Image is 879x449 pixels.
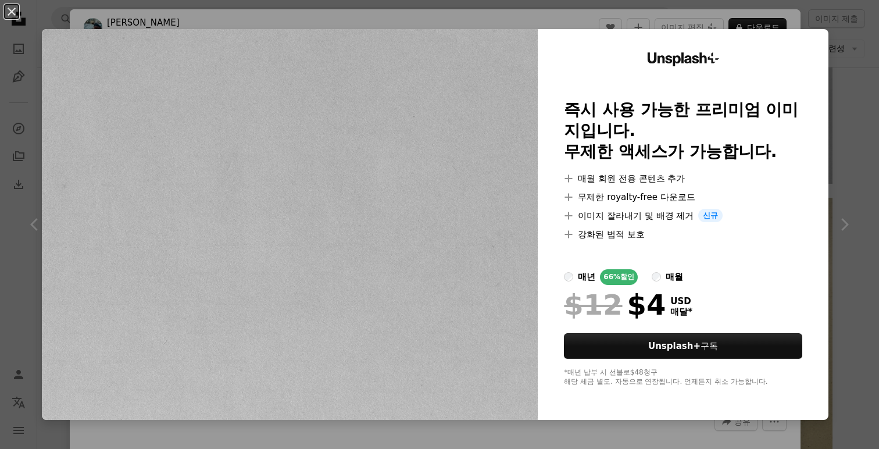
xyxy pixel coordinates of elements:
div: $4 [564,290,666,320]
li: 무제한 royalty-free 다운로드 [564,190,802,204]
div: *매년 납부 시 선불로 $48 청구 해당 세금 별도. 자동으로 연장됩니다. 언제든지 취소 가능합니다. [564,368,802,387]
span: USD [670,296,692,307]
strong: Unsplash+ [648,341,701,351]
div: 매월 [666,270,683,284]
li: 이미지 잘라내기 및 배경 제거 [564,209,802,223]
li: 매월 회원 전용 콘텐츠 추가 [564,172,802,186]
input: 매월 [652,272,661,281]
button: Unsplash+구독 [564,333,802,359]
div: 매년 [578,270,595,284]
span: 신규 [698,209,723,223]
div: 66% 할인 [600,269,638,285]
h2: 즉시 사용 가능한 프리미엄 이미지입니다. 무제한 액세스가 가능합니다. [564,99,802,162]
span: $12 [564,290,622,320]
input: 매년66%할인 [564,272,573,281]
li: 강화된 법적 보호 [564,227,802,241]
